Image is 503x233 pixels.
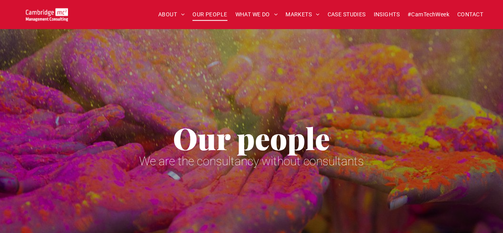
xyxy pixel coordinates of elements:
[453,8,487,21] a: CONTACT
[231,8,282,21] a: WHAT WE DO
[324,8,370,21] a: CASE STUDIES
[404,8,453,21] a: #CamTechWeek
[154,8,189,21] a: ABOUT
[188,8,231,21] a: OUR PEOPLE
[139,154,364,168] span: We are the consultancy without consultants
[173,118,330,158] span: Our people
[282,8,323,21] a: MARKETS
[370,8,404,21] a: INSIGHTS
[26,8,68,21] img: Cambridge MC Logo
